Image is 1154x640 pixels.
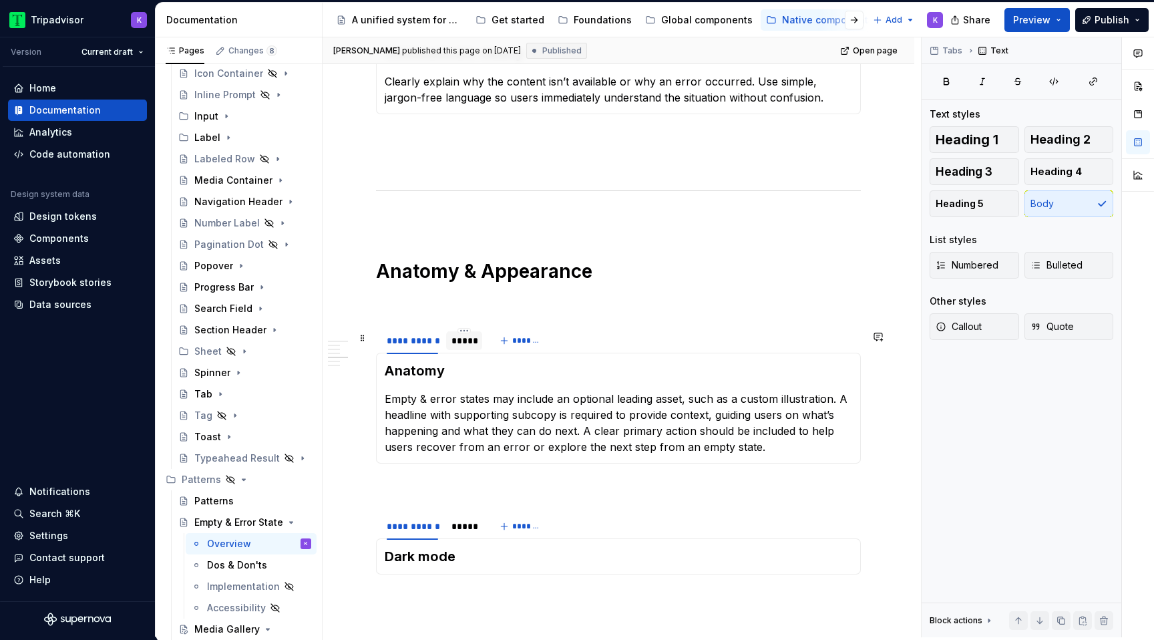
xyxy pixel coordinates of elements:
[194,281,254,294] div: Progress Bar
[8,294,147,315] a: Data sources
[173,170,317,191] a: Media Container
[194,323,266,337] div: Section Header
[173,405,317,426] a: Tag
[942,45,962,56] span: Tabs
[194,623,260,636] div: Media Gallery
[1030,320,1074,333] span: Quote
[8,77,147,99] a: Home
[8,481,147,502] button: Notifications
[207,537,251,550] div: Overview
[8,228,147,249] a: Components
[574,13,632,27] div: Foundations
[194,110,218,123] div: Input
[761,9,879,31] a: Native components
[402,45,521,56] div: published this page on [DATE]
[194,516,283,529] div: Empty & Error State
[376,259,861,283] h1: Anatomy & Appearance
[331,9,467,31] a: A unified system for every journey.
[173,362,317,383] a: Spinner
[1075,8,1149,32] button: Publish
[29,126,72,139] div: Analytics
[194,216,260,230] div: Number Label
[930,252,1019,279] button: Numbered
[44,613,111,626] svg: Supernova Logo
[29,573,51,587] div: Help
[173,298,317,319] a: Search Field
[385,361,852,380] h3: Anatomy
[182,473,221,486] div: Patterns
[8,250,147,271] a: Assets
[173,426,317,448] a: Toast
[1024,252,1114,279] button: Bulleted
[352,13,462,27] div: A unified system for every journey.
[194,387,212,401] div: Tab
[869,11,919,29] button: Add
[944,8,999,32] button: Share
[1095,13,1129,27] span: Publish
[194,174,272,187] div: Media Container
[194,67,263,80] div: Icon Container
[385,44,852,106] section-item: Guideline 1
[29,529,68,542] div: Settings
[166,13,317,27] div: Documentation
[1024,158,1114,185] button: Heading 4
[936,133,998,146] span: Heading 1
[186,554,317,576] a: Dos & Don'ts
[936,197,984,210] span: Heading 5
[782,13,874,27] div: Native components
[194,430,221,444] div: Toast
[930,126,1019,153] button: Heading 1
[8,206,147,227] a: Design tokens
[3,5,152,34] button: TripadvisorK
[166,45,204,56] div: Pages
[173,341,317,362] div: Sheet
[173,448,317,469] a: Typeahead Result
[930,313,1019,340] button: Callout
[936,165,992,178] span: Heading 3
[173,191,317,212] a: Navigation Header
[29,104,101,117] div: Documentation
[8,525,147,546] a: Settings
[29,210,97,223] div: Design tokens
[194,409,212,422] div: Tag
[8,122,147,143] a: Analytics
[853,45,898,56] span: Open page
[930,158,1019,185] button: Heading 3
[886,15,902,25] span: Add
[173,490,317,512] a: Patterns
[194,345,222,358] div: Sheet
[186,576,317,597] a: Implementation
[194,195,282,208] div: Navigation Header
[194,259,233,273] div: Popover
[173,127,317,148] div: Label
[836,41,904,60] a: Open page
[194,238,264,251] div: Pagination Dot
[385,73,852,106] p: Clearly explain why the content isn’t available or why an error occurred. Use simple, jargon-free...
[1030,133,1091,146] span: Heading 2
[331,7,866,33] div: Page tree
[173,84,317,106] a: Inline Prompt
[930,611,994,630] div: Block actions
[385,391,852,455] p: Empty & error states may include an optional leading asset, such as a custom illustration. A head...
[31,13,83,27] div: Tripadvisor
[173,212,317,234] a: Number Label
[29,148,110,161] div: Code automation
[194,452,280,465] div: Typeahead Result
[333,45,400,56] span: [PERSON_NAME]
[194,302,252,315] div: Search Field
[228,45,277,56] div: Changes
[470,9,550,31] a: Get started
[930,295,986,308] div: Other styles
[186,533,317,554] a: OverviewK
[29,276,112,289] div: Storybook stories
[930,615,982,626] div: Block actions
[8,144,147,165] a: Code automation
[173,383,317,405] a: Tab
[266,45,277,56] span: 8
[194,152,255,166] div: Labeled Row
[552,9,637,31] a: Foundations
[8,503,147,524] button: Search ⌘K
[8,272,147,293] a: Storybook stories
[930,108,980,121] div: Text styles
